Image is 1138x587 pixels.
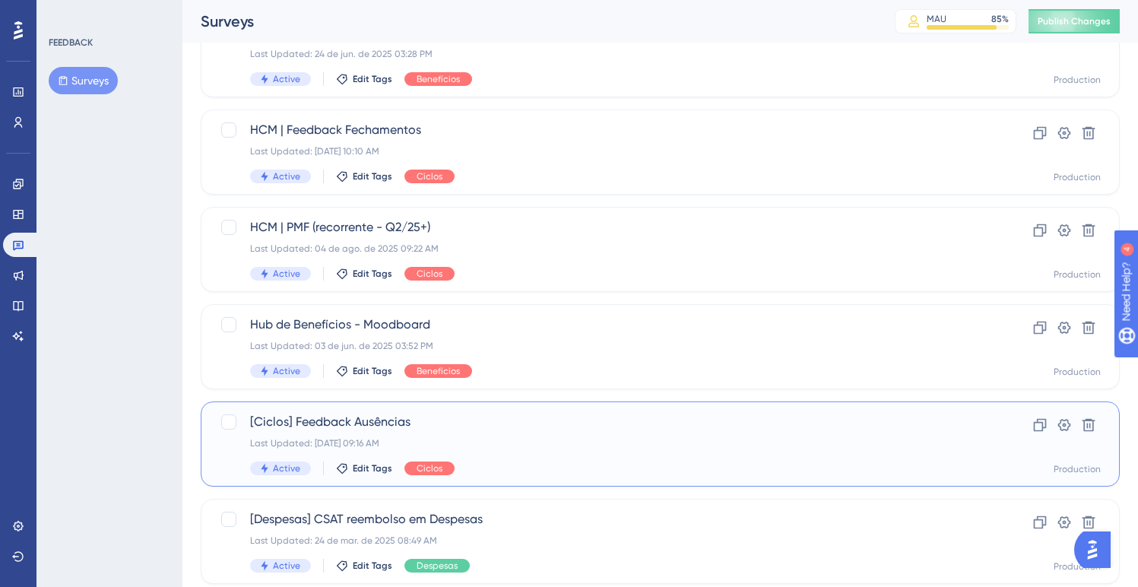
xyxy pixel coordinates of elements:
div: Production [1054,171,1101,183]
div: Last Updated: [DATE] 09:16 AM [250,437,949,449]
iframe: UserGuiding AI Assistant Launcher [1074,527,1120,573]
button: Edit Tags [336,170,392,182]
div: Production [1054,560,1101,573]
span: Ciclos [417,170,442,182]
span: Benefícios [417,365,460,377]
span: HCM | PMF (recorrente - Q2/25+) [250,218,949,236]
div: 4 [106,8,110,20]
button: Edit Tags [336,73,392,85]
div: Production [1054,268,1101,281]
span: Despesas [417,560,458,572]
span: Active [273,560,300,572]
span: Publish Changes [1038,15,1111,27]
div: Last Updated: 24 de jun. de 2025 03:28 PM [250,48,949,60]
span: Hub de Benefícios - Moodboard [250,316,949,334]
button: Surveys [49,67,118,94]
button: Edit Tags [336,268,392,280]
div: Production [1054,463,1101,475]
span: Active [273,365,300,377]
div: Production [1054,74,1101,86]
button: Edit Tags [336,560,392,572]
span: Ciclos [417,268,442,280]
div: Production [1054,366,1101,378]
span: Active [273,170,300,182]
span: Edit Tags [353,268,392,280]
span: [Ciclos] Feedback Ausências [250,413,949,431]
button: Edit Tags [336,462,392,474]
span: Edit Tags [353,170,392,182]
div: Last Updated: 04 de ago. de 2025 09:22 AM [250,243,949,255]
div: FEEDBACK [49,36,93,49]
span: Benefícios [417,73,460,85]
div: MAU [927,13,946,25]
div: Last Updated: 24 de mar. de 2025 08:49 AM [250,535,949,547]
span: Edit Tags [353,365,392,377]
span: Edit Tags [353,462,392,474]
span: Active [273,268,300,280]
span: Edit Tags [353,73,392,85]
span: Active [273,462,300,474]
div: 85 % [991,13,1009,25]
button: Edit Tags [336,365,392,377]
button: Publish Changes [1029,9,1120,33]
span: [Despesas] CSAT reembolso em Despesas [250,510,949,528]
span: Edit Tags [353,560,392,572]
div: Last Updated: 03 de jun. de 2025 03:52 PM [250,340,949,352]
div: Last Updated: [DATE] 10:10 AM [250,145,949,157]
span: Ciclos [417,462,442,474]
div: Surveys [201,11,857,32]
span: Need Help? [36,4,95,22]
span: Active [273,73,300,85]
span: HCM | Feedback Fechamentos [250,121,949,139]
